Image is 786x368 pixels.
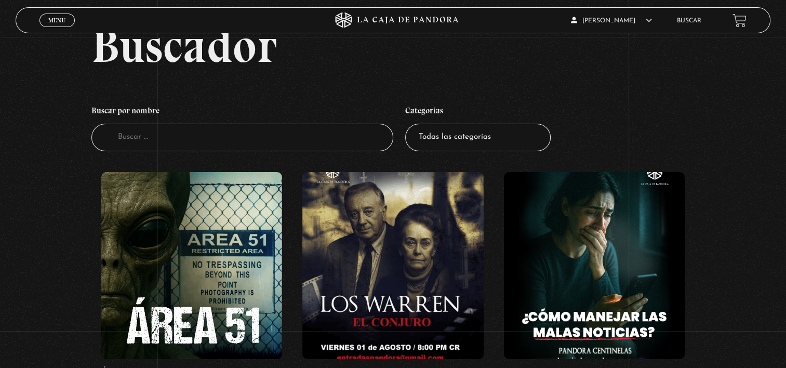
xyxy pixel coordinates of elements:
[45,26,69,33] span: Cerrar
[732,14,747,28] a: View your shopping cart
[571,18,652,24] span: [PERSON_NAME]
[91,100,393,124] h4: Buscar por nombre
[91,22,770,69] h2: Buscador
[405,100,551,124] h4: Categorías
[677,18,701,24] a: Buscar
[48,17,65,23] span: Menu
